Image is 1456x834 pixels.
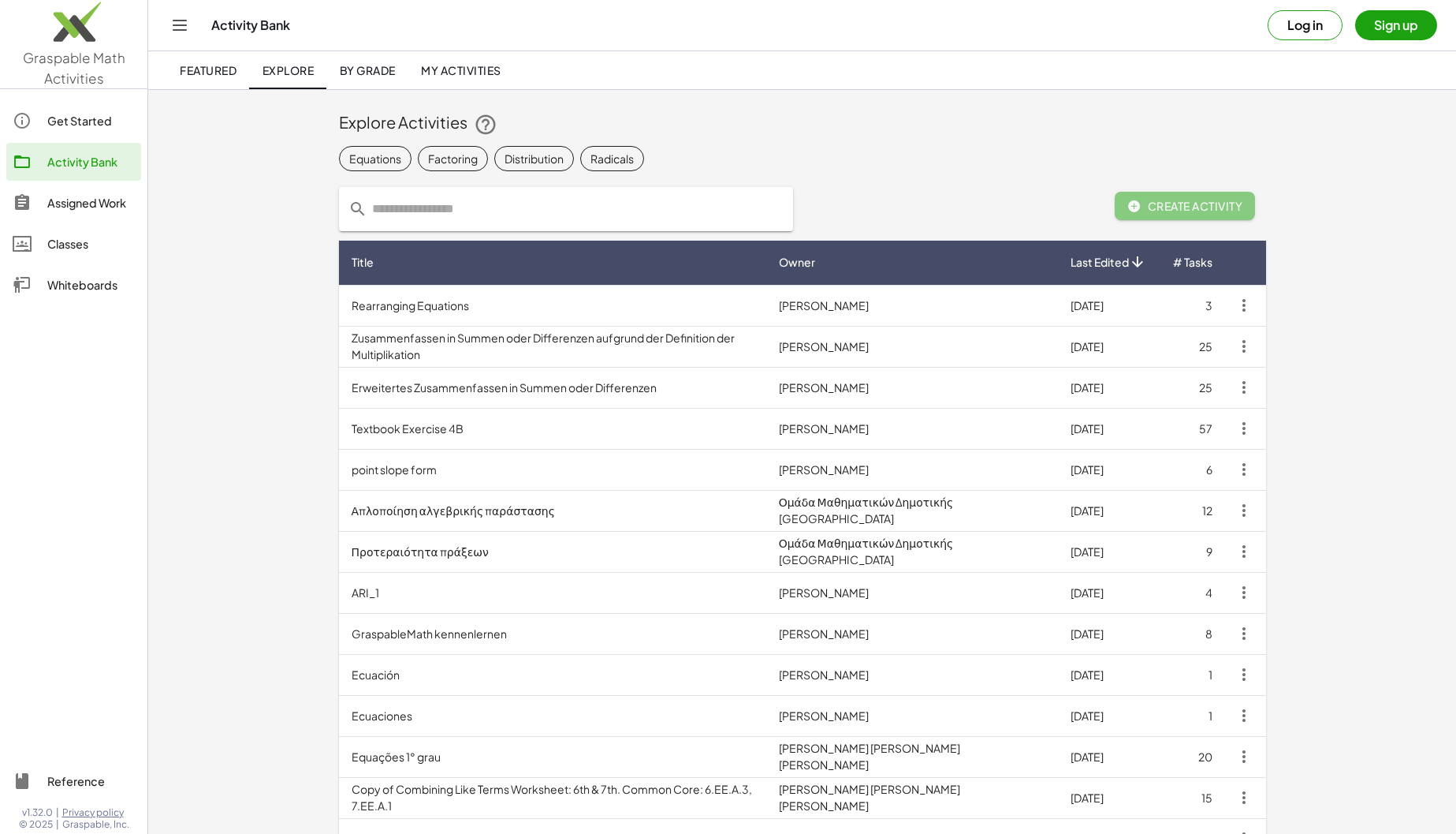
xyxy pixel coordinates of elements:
a: Whiteboards [6,266,141,304]
td: [PERSON_NAME] [766,613,1058,654]
span: Last Edited [1071,254,1129,271]
span: By Grade [339,63,395,77]
span: | [56,818,59,831]
td: 20 [1160,736,1225,777]
td: [DATE] [1058,736,1160,777]
button: Toggle navigation [167,13,192,38]
div: Distribution [505,151,564,167]
td: [DATE] [1058,408,1160,449]
td: Ομάδα Μαθηματικών Δημοτικής [GEOGRAPHIC_DATA] [766,490,1058,531]
td: Equações 1° grau [339,736,766,777]
td: Ecuación [339,654,766,695]
td: [DATE] [1058,490,1160,531]
td: 8 [1160,613,1225,654]
a: Classes [6,225,141,263]
td: 1 [1160,654,1225,695]
td: Textbook Exercise 4B [339,408,766,449]
td: [PERSON_NAME] [766,695,1058,736]
td: [PERSON_NAME] [PERSON_NAME] [PERSON_NAME] [766,777,1058,818]
td: [PERSON_NAME] [766,408,1058,449]
td: [PERSON_NAME] [766,572,1058,613]
span: Graspable Math Activities [23,49,125,87]
td: [DATE] [1058,449,1160,490]
button: Sign up [1355,10,1437,40]
span: | [56,806,59,819]
td: 3 [1160,285,1225,326]
td: Copy of Combining Like Terms Worksheet: 6th & 7th. Common Core: 6.EE.A.3, 7.EE.A.1 [339,777,766,818]
td: [PERSON_NAME] [766,326,1058,367]
td: GraspableMath kennenlernen [339,613,766,654]
td: [PERSON_NAME] [766,285,1058,326]
span: Title [352,254,374,271]
div: Equations [349,151,401,167]
td: [DATE] [1058,695,1160,736]
td: [PERSON_NAME] [766,367,1058,408]
td: [DATE] [1058,531,1160,572]
td: [DATE] [1058,572,1160,613]
td: [DATE] [1058,285,1160,326]
td: [DATE] [1058,777,1160,818]
span: v1.32.0 [22,806,53,819]
span: My Activities [421,63,501,77]
div: Whiteboards [47,275,135,294]
td: 4 [1160,572,1225,613]
div: Reference [47,772,135,791]
span: Graspable, Inc. [62,818,129,831]
td: 57 [1160,408,1225,449]
div: Activity Bank [47,152,135,171]
span: Featured [180,63,236,77]
div: Assigned Work [47,193,135,212]
span: Owner [779,254,815,271]
td: 25 [1160,367,1225,408]
td: [DATE] [1058,367,1160,408]
td: [DATE] [1058,326,1160,367]
td: [DATE] [1058,613,1160,654]
td: Ομάδα Μαθηματικών Δημοτικής [GEOGRAPHIC_DATA] [766,531,1058,572]
td: ARI_1 [339,572,766,613]
span: Create Activity [1127,199,1243,213]
td: 12 [1160,490,1225,531]
td: Απλοποίηση αλγεβρικής παράστασης [339,490,766,531]
td: 1 [1160,695,1225,736]
a: Activity Bank [6,143,141,181]
td: 6 [1160,449,1225,490]
div: Explore Activities [339,111,1266,137]
td: 15 [1160,777,1225,818]
div: Factoring [428,151,478,167]
div: Get Started [47,111,135,130]
button: Log in [1268,10,1342,40]
span: # Tasks [1173,254,1212,271]
a: Privacy policy [62,806,129,819]
td: [PERSON_NAME] [766,449,1058,490]
td: [PERSON_NAME] [PERSON_NAME] [PERSON_NAME] [766,736,1058,777]
td: Προτεραιότητα πράξεων [339,531,766,572]
td: Zusammenfassen in Summen oder Differenzen aufgrund der Definition der Multiplikation [339,326,766,367]
span: Explore [262,63,314,77]
td: 9 [1160,531,1225,572]
a: Get Started [6,102,141,140]
td: Erweitertes Zusammenfassen in Summen oder Differenzen [339,367,766,408]
td: Rearranging Equations [339,285,766,326]
td: [DATE] [1058,654,1160,695]
a: Reference [6,762,141,800]
i: prepended action [348,200,367,219]
div: Classes [47,234,135,253]
a: Assigned Work [6,184,141,222]
td: 25 [1160,326,1225,367]
button: Create Activity [1115,192,1256,220]
div: Radicals [590,151,634,167]
span: © 2025 [19,818,53,831]
td: point slope form [339,449,766,490]
td: [PERSON_NAME] [766,654,1058,695]
td: Ecuaciones [339,695,766,736]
